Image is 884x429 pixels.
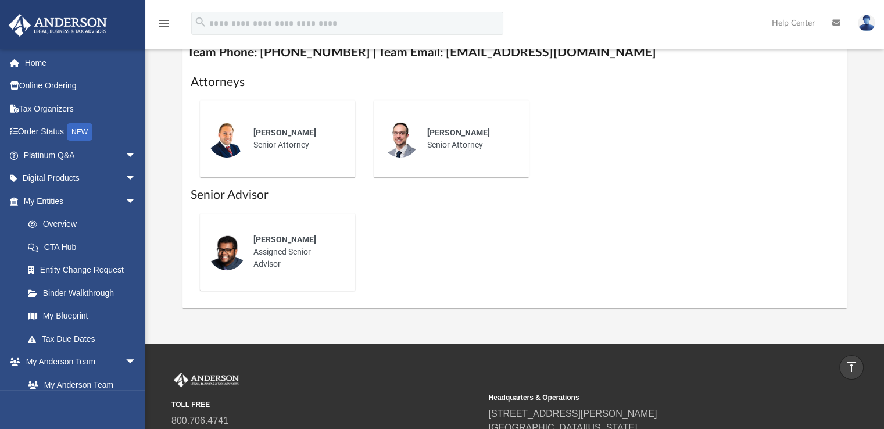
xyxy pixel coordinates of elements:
[125,167,148,191] span: arrow_drop_down
[245,226,347,278] div: Assigned Senior Advisor
[839,355,864,380] a: vertical_align_top
[125,190,148,213] span: arrow_drop_down
[125,144,148,167] span: arrow_drop_down
[171,416,228,426] a: 800.706.4741
[488,409,657,419] a: [STREET_ADDRESS][PERSON_NAME]
[488,392,797,403] small: Headquarters & Operations
[8,97,154,120] a: Tax Organizers
[8,190,154,213] a: My Entitiesarrow_drop_down
[858,15,875,31] img: User Pic
[125,351,148,374] span: arrow_drop_down
[8,74,154,98] a: Online Ordering
[182,40,847,66] h4: Team Phone: [PHONE_NUMBER] | Team Email: [EMAIL_ADDRESS][DOMAIN_NAME]
[427,128,490,137] span: [PERSON_NAME]
[8,351,148,374] a: My Anderson Teamarrow_drop_down
[8,51,154,74] a: Home
[16,327,154,351] a: Tax Due Dates
[245,119,347,159] div: Senior Attorney
[171,399,480,410] small: TOLL FREE
[171,373,241,388] img: Anderson Advisors Platinum Portal
[16,373,142,396] a: My Anderson Team
[253,235,316,244] span: [PERSON_NAME]
[16,281,154,305] a: Binder Walkthrough
[157,16,171,30] i: menu
[67,123,92,141] div: NEW
[208,233,245,270] img: thumbnail
[8,167,154,190] a: Digital Productsarrow_drop_down
[208,120,245,158] img: thumbnail
[16,235,154,259] a: CTA Hub
[191,74,839,91] h1: Attorneys
[8,120,154,144] a: Order StatusNEW
[16,305,148,328] a: My Blueprint
[194,16,207,28] i: search
[8,144,154,167] a: Platinum Q&Aarrow_drop_down
[16,259,154,282] a: Entity Change Request
[16,213,154,236] a: Overview
[382,120,419,158] img: thumbnail
[419,119,521,159] div: Senior Attorney
[253,128,316,137] span: [PERSON_NAME]
[191,187,839,203] h1: Senior Advisor
[844,360,858,374] i: vertical_align_top
[157,22,171,30] a: menu
[5,14,110,37] img: Anderson Advisors Platinum Portal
